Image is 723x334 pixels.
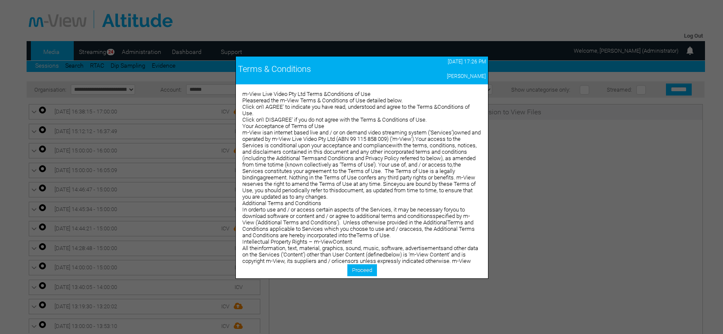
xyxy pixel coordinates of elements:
span: All theinformation, text, material, graphics, sound, music, software, advertisementsand other dat... [242,245,480,296]
span: m-View isan internet based live and / or on demand video streaming system (‘Services’)owned and o... [242,129,481,200]
span: m-View Live Video Pty Ltd Terms &Conditions of Use [242,91,371,97]
div: Terms & Conditions [238,64,395,74]
span: Intellectual Property Rights – m-ViewContent [242,239,352,245]
span: In orderto use and / or access certain aspects of the Services, it may be necessary foryou to dow... [242,206,475,239]
img: bell24.png [685,45,695,56]
td: [DATE] 17:26 PM [398,57,488,67]
span: Click on'I AGREE' to indicate you have read, understood and agree to the Terms &Conditions of Use. [242,104,470,116]
span: Pleaseread the m-View Terms & Conditions of Use detailed below. [242,97,403,104]
td: [PERSON_NAME] [398,71,488,81]
a: Proceed [347,264,377,276]
span: Your Acceptance of Terms of Use [242,123,324,129]
span: Click on'I DISAGREE' if you do not agree with the Terms & Conditions of Use. [242,116,427,123]
span: Additional Terms and Conditions [242,200,321,206]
